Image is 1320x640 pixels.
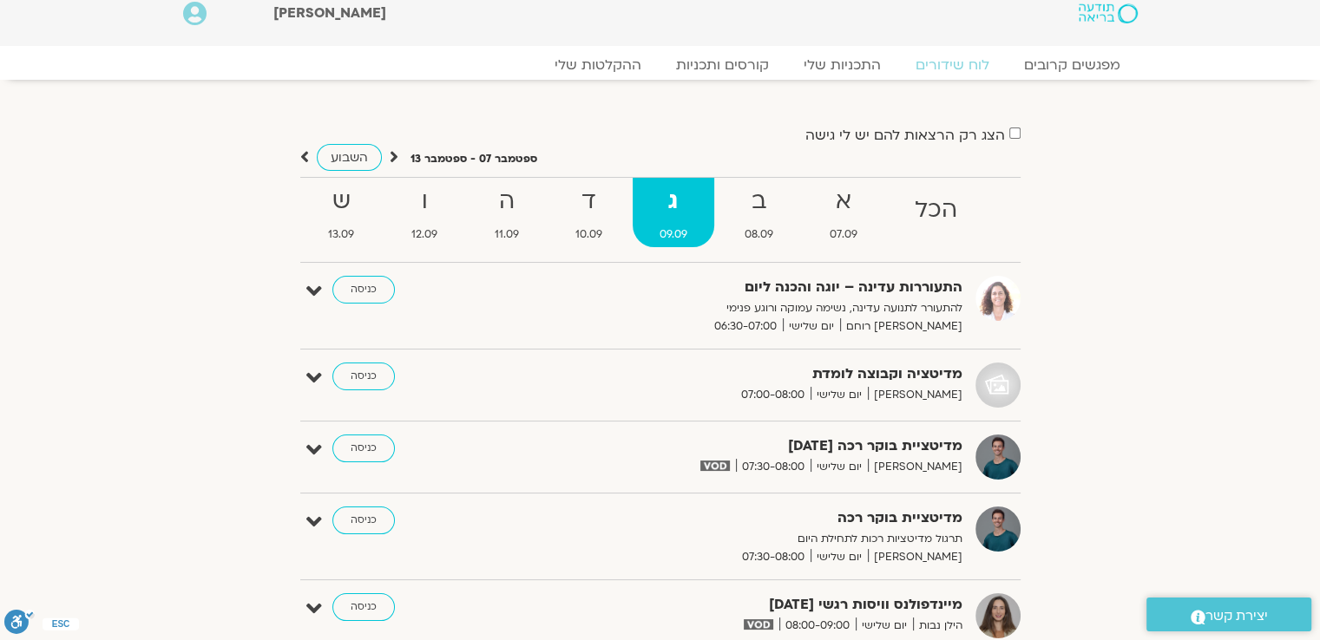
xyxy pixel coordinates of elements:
[659,56,786,74] a: קורסים ותכניות
[332,506,395,534] a: כניסה
[805,127,1005,143] label: הצג רק הרצאות להם יש לי גישה
[384,225,464,244] span: 12.09
[888,178,984,247] a: הכל
[803,225,884,244] span: 07.09
[332,276,395,304] a: כניסה
[718,178,800,247] a: ב08.09
[735,386,811,404] span: 07:00-08:00
[898,56,1007,74] a: לוח שידורים
[868,548,962,566] span: [PERSON_NAME]
[468,182,546,221] strong: ה
[537,506,962,530] strong: מדיטציית בוקר רכה
[1007,56,1138,74] a: מפגשים קרובים
[718,225,800,244] span: 08.09
[183,56,1138,74] nav: Menu
[868,386,962,404] span: [PERSON_NAME]
[1146,598,1311,631] a: יצירת קשר
[410,150,537,168] p: ספטמבר 07 - ספטמבר 13
[331,149,368,166] span: השבוע
[868,458,962,476] span: [PERSON_NAME]
[548,182,629,221] strong: ד
[783,317,840,336] span: יום שלישי
[811,548,868,566] span: יום שלישי
[913,617,962,635] span: הילן נבות
[537,593,962,617] strong: מיינדפולנס וויסות רגשי [DATE]
[548,225,629,244] span: 10.09
[779,617,856,635] span: 08:00-09:00
[537,434,962,458] strong: מדיטציית בוקר רכה [DATE]
[273,3,386,23] span: [PERSON_NAME]
[811,458,868,476] span: יום שלישי
[1205,604,1268,628] span: יצירת קשר
[302,178,382,247] a: ש13.09
[537,299,962,317] p: להתעורר לתנועה עדינה, נשימה עמוקה ורוגע פנימי
[537,276,962,299] strong: התעוררות עדינה – יוגה והכנה ליום
[633,178,714,247] a: ג09.09
[332,434,395,462] a: כניסה
[384,178,464,247] a: ו12.09
[803,182,884,221] strong: א
[317,144,382,171] a: השבוע
[736,548,811,566] span: 07:30-08:00
[332,593,395,621] a: כניסה
[537,530,962,548] p: תרגול מדיטציות רכות לתחילת היום
[633,182,714,221] strong: ג
[384,182,464,221] strong: ו
[856,617,913,635] span: יום שלישי
[744,619,772,630] img: vodicon
[548,178,629,247] a: ד10.09
[537,362,962,386] strong: מדיטציה וקבוצה לומדת
[888,191,984,230] strong: הכל
[468,225,546,244] span: 11.09
[803,178,884,247] a: א07.09
[811,386,868,404] span: יום שלישי
[708,317,783,336] span: 06:30-07:00
[302,225,382,244] span: 13.09
[700,460,729,471] img: vodicon
[332,362,395,390] a: כניסה
[302,182,382,221] strong: ש
[840,317,962,336] span: [PERSON_NAME] רוחם
[786,56,898,74] a: התכניות שלי
[718,182,800,221] strong: ב
[736,458,811,476] span: 07:30-08:00
[633,225,714,244] span: 09.09
[468,178,546,247] a: ה11.09
[537,56,659,74] a: ההקלטות שלי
